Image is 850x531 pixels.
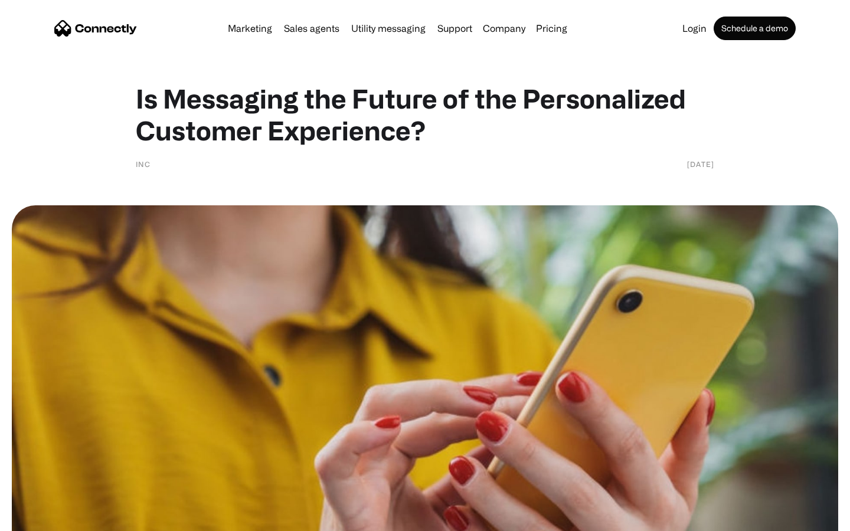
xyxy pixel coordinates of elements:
[714,17,796,40] a: Schedule a demo
[678,24,711,33] a: Login
[687,158,714,170] div: [DATE]
[223,24,277,33] a: Marketing
[136,158,151,170] div: Inc
[346,24,430,33] a: Utility messaging
[12,510,71,527] aside: Language selected: English
[433,24,477,33] a: Support
[483,20,525,37] div: Company
[479,20,529,37] div: Company
[24,510,71,527] ul: Language list
[136,83,714,146] h1: Is Messaging the Future of the Personalized Customer Experience?
[279,24,344,33] a: Sales agents
[531,24,572,33] a: Pricing
[54,19,137,37] a: home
